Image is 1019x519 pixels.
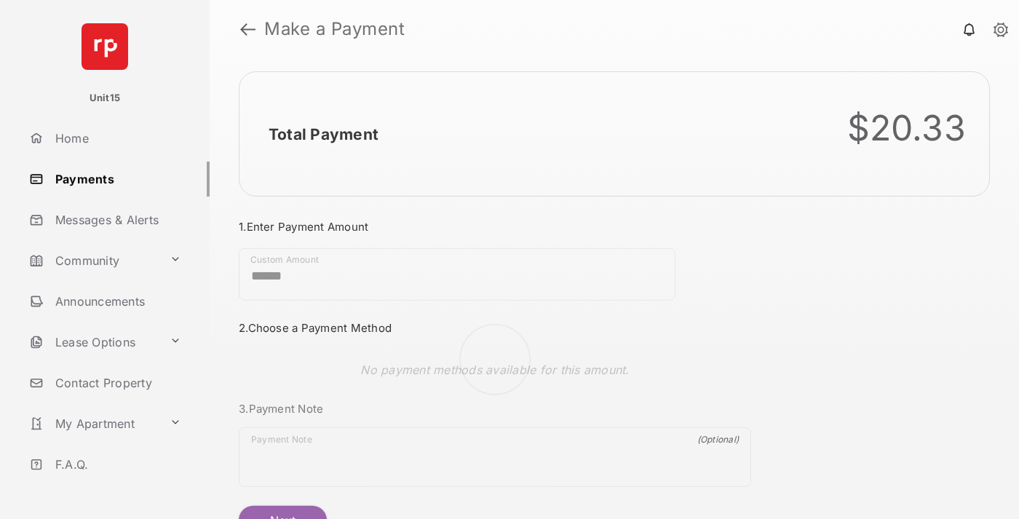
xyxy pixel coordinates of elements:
[23,284,210,319] a: Announcements
[264,20,405,38] strong: Make a Payment
[23,406,164,441] a: My Apartment
[23,121,210,156] a: Home
[23,243,164,278] a: Community
[847,107,967,149] div: $20.33
[23,447,210,482] a: F.A.Q.
[23,365,210,400] a: Contact Property
[82,23,128,70] img: svg+xml;base64,PHN2ZyB4bWxucz0iaHR0cDovL3d3dy53My5vcmcvMjAwMC9zdmciIHdpZHRoPSI2NCIgaGVpZ2h0PSI2NC...
[269,125,378,143] h2: Total Payment
[90,91,121,106] p: Unit15
[239,321,751,335] h3: 2. Choose a Payment Method
[23,162,210,197] a: Payments
[23,202,210,237] a: Messages & Alerts
[239,402,751,416] h3: 3. Payment Note
[23,325,164,360] a: Lease Options
[239,220,751,234] h3: 1. Enter Payment Amount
